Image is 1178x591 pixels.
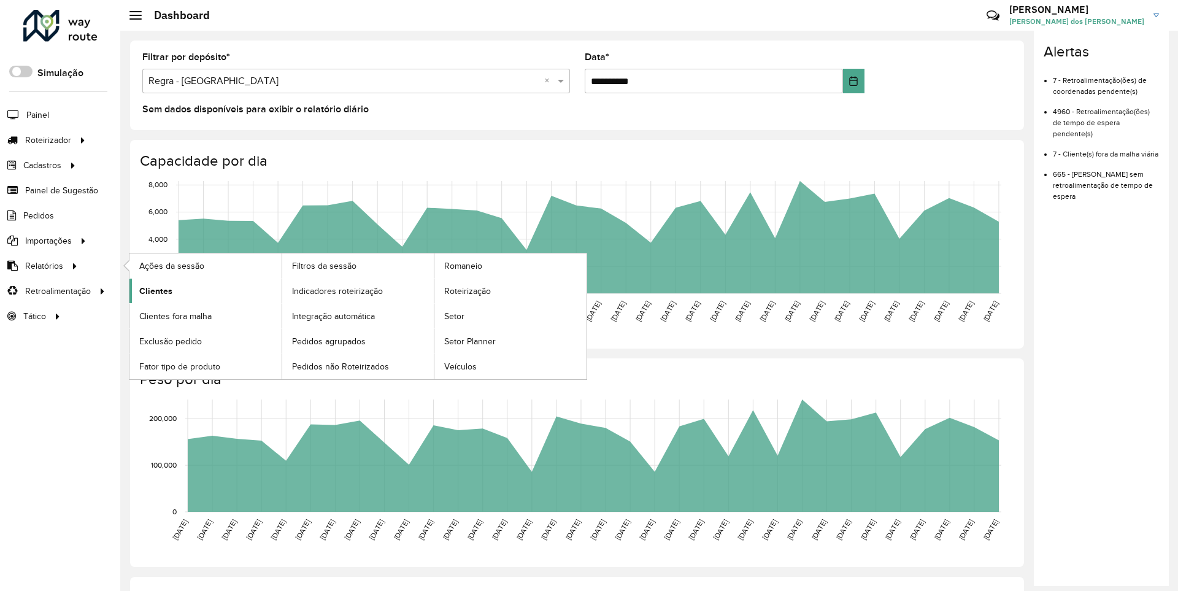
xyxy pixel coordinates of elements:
[148,234,167,242] text: 4,000
[37,66,83,80] label: Simulação
[980,2,1006,29] a: Contato Rápido
[932,299,950,322] text: [DATE]
[139,260,204,272] span: Ações da sessão
[139,360,220,373] span: Fator tipo de produto
[129,279,282,303] a: Clientes
[810,517,828,541] text: [DATE]
[712,517,730,541] text: [DATE]
[539,517,557,541] text: [DATE]
[957,299,975,322] text: [DATE]
[142,50,230,64] label: Filtrar por depósito
[687,517,705,541] text: [DATE]
[318,517,336,541] text: [DATE]
[466,517,483,541] text: [DATE]
[490,517,508,541] text: [DATE]
[444,360,477,373] span: Veículos
[434,279,587,303] a: Roteirização
[139,335,202,348] span: Exclusão pedido
[417,517,434,541] text: [DATE]
[634,299,652,322] text: [DATE]
[220,517,238,541] text: [DATE]
[564,517,582,541] text: [DATE]
[171,517,188,541] text: [DATE]
[833,299,850,322] text: [DATE]
[858,299,876,322] text: [DATE]
[282,354,434,379] a: Pedidos não Roteirizados
[544,74,555,88] span: Clear all
[434,354,587,379] a: Veículos
[368,517,385,541] text: [DATE]
[444,285,491,298] span: Roteirização
[292,335,366,348] span: Pedidos agrupados
[139,310,212,323] span: Clientes fora malha
[23,159,61,172] span: Cadastros
[25,134,71,147] span: Roteirizador
[148,207,167,215] text: 6,000
[129,304,282,328] a: Clientes fora malha
[172,508,177,516] text: 0
[129,329,282,353] a: Exclusão pedido
[151,461,177,469] text: 100,000
[25,184,98,197] span: Painel de Sugestão
[282,279,434,303] a: Indicadores roteirização
[292,310,375,323] span: Integração automática
[982,517,999,541] text: [DATE]
[1044,43,1159,61] h4: Alertas
[882,299,900,322] text: [DATE]
[23,209,54,222] span: Pedidos
[614,517,631,541] text: [DATE]
[659,299,677,322] text: [DATE]
[434,329,587,353] a: Setor Planner
[142,9,210,22] h2: Dashboard
[1053,66,1159,97] li: 7 - Retroalimentação(ões) de coordenadas pendente(s)
[26,109,49,122] span: Painel
[196,517,214,541] text: [DATE]
[638,517,656,541] text: [DATE]
[129,354,282,379] a: Fator tipo de produto
[515,517,533,541] text: [DATE]
[444,260,482,272] span: Romaneio
[292,285,383,298] span: Indicadores roteirização
[589,517,607,541] text: [DATE]
[982,299,999,322] text: [DATE]
[733,299,751,322] text: [DATE]
[843,69,864,93] button: Choose Date
[282,253,434,278] a: Filtros da sessão
[25,234,72,247] span: Importações
[269,517,287,541] text: [DATE]
[292,260,356,272] span: Filtros da sessão
[584,299,602,322] text: [DATE]
[441,517,459,541] text: [DATE]
[148,180,167,188] text: 8,000
[282,329,434,353] a: Pedidos agrupados
[908,517,926,541] text: [DATE]
[25,285,91,298] span: Retroalimentação
[785,517,803,541] text: [DATE]
[139,285,172,298] span: Clientes
[758,299,776,322] text: [DATE]
[129,253,282,278] a: Ações da sessão
[392,517,410,541] text: [DATE]
[1053,139,1159,160] li: 7 - Cliente(s) fora da malha viária
[1053,97,1159,139] li: 4960 - Retroalimentação(ões) de tempo de espera pendente(s)
[663,517,680,541] text: [DATE]
[282,304,434,328] a: Integração automática
[343,517,361,541] text: [DATE]
[585,50,609,64] label: Data
[783,299,801,322] text: [DATE]
[761,517,779,541] text: [DATE]
[1009,16,1144,27] span: [PERSON_NAME] dos [PERSON_NAME]
[834,517,852,541] text: [DATE]
[709,299,726,322] text: [DATE]
[1009,4,1144,15] h3: [PERSON_NAME]
[1053,160,1159,202] li: 665 - [PERSON_NAME] sem retroalimentação de tempo de espera
[25,260,63,272] span: Relatórios
[957,517,975,541] text: [DATE]
[292,360,389,373] span: Pedidos não Roteirizados
[609,299,627,322] text: [DATE]
[142,102,369,117] label: Sem dados disponíveis para exibir o relatório diário
[245,517,263,541] text: [DATE]
[149,414,177,422] text: 200,000
[434,253,587,278] a: Romaneio
[444,310,464,323] span: Setor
